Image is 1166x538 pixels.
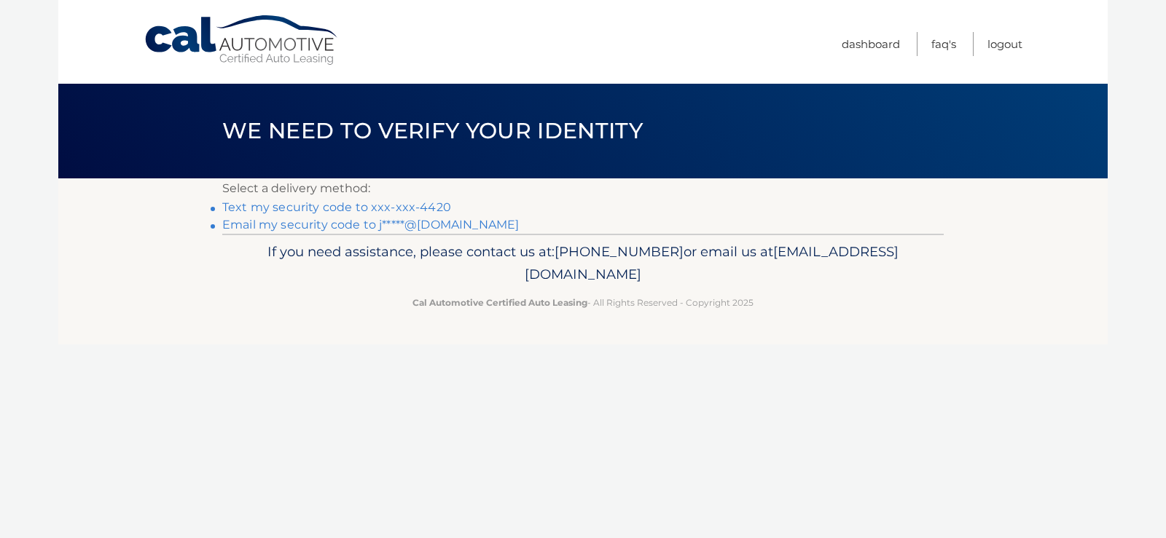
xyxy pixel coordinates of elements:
[222,200,451,214] a: Text my security code to xxx-xxx-4420
[842,32,900,56] a: Dashboard
[144,15,340,66] a: Cal Automotive
[232,240,934,287] p: If you need assistance, please contact us at: or email us at
[412,297,587,308] strong: Cal Automotive Certified Auto Leasing
[232,295,934,310] p: - All Rights Reserved - Copyright 2025
[222,218,519,232] a: Email my security code to j*****@[DOMAIN_NAME]
[931,32,956,56] a: FAQ's
[555,243,684,260] span: [PHONE_NUMBER]
[222,117,643,144] span: We need to verify your identity
[222,178,944,199] p: Select a delivery method:
[987,32,1022,56] a: Logout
